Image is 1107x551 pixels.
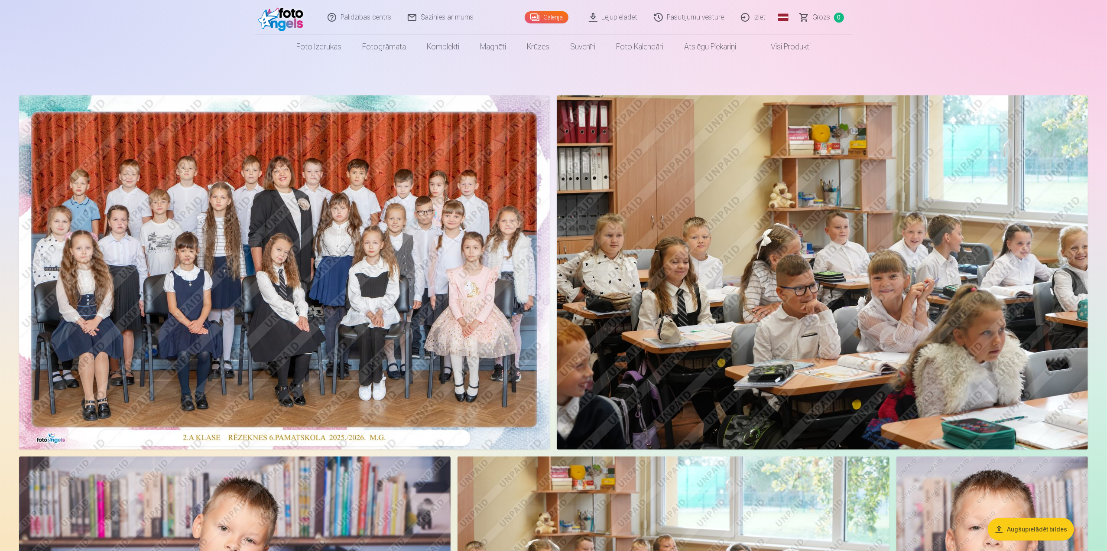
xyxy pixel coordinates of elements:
[747,35,821,59] a: Visi produkti
[988,518,1074,541] button: Augšupielādēt bildes
[560,35,606,59] a: Suvenīri
[606,35,674,59] a: Foto kalendāri
[286,35,352,59] a: Foto izdrukas
[834,13,844,23] span: 0
[416,35,470,59] a: Komplekti
[525,11,568,23] a: Galerija
[258,3,308,31] img: /fa1
[516,35,560,59] a: Krūzes
[813,12,831,23] span: Grozs
[674,35,747,59] a: Atslēgu piekariņi
[470,35,516,59] a: Magnēti
[352,35,416,59] a: Fotogrāmata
